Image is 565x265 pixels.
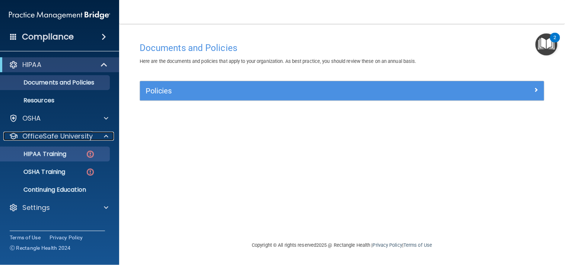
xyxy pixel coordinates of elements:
span: Ⓒ Rectangle Health 2024 [10,244,71,252]
a: Policies [146,85,539,97]
p: OfficeSafe University [22,132,93,141]
p: Continuing Education [5,186,107,194]
p: HIPAA Training [5,150,66,158]
img: danger-circle.6113f641.png [86,150,95,159]
a: Privacy Policy [373,242,402,248]
div: Copyright © All rights reserved 2025 @ Rectangle Health | | [206,233,478,257]
img: PMB logo [9,8,110,23]
button: Open Resource Center, 2 new notifications [536,33,558,55]
img: danger-circle.6113f641.png [86,167,95,177]
h5: Policies [146,87,438,95]
a: Settings [9,203,108,212]
p: Documents and Policies [5,79,107,86]
a: Privacy Policy [50,234,83,241]
a: OfficeSafe University [9,132,108,141]
span: Here are the documents and policies that apply to your organization. As best practice, you should... [140,58,416,64]
a: HIPAA [9,60,108,69]
p: OSHA Training [5,168,65,176]
a: Terms of Use [403,242,432,248]
div: 2 [554,38,556,47]
p: HIPAA [22,60,41,69]
p: Settings [22,203,50,212]
a: OSHA [9,114,108,123]
p: Resources [5,97,107,104]
p: OSHA [22,114,41,123]
h4: Documents and Policies [140,43,545,53]
h4: Compliance [22,32,74,42]
a: Terms of Use [10,234,41,241]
